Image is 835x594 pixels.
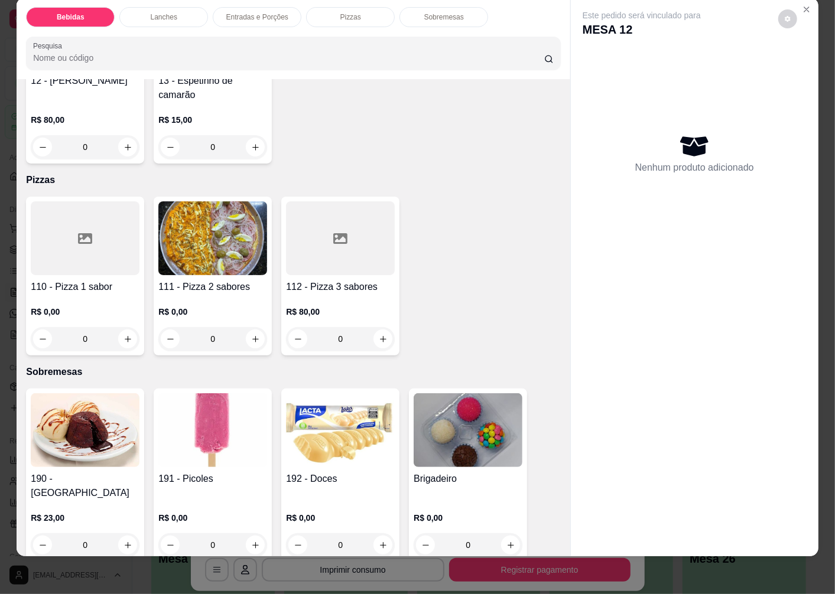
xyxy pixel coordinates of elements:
p: Sobremesas [26,365,560,379]
input: Pesquisa [33,52,544,64]
p: R$ 80,00 [286,306,395,318]
h4: 192 - Doces [286,472,395,486]
p: R$ 15,00 [158,114,267,126]
p: Pizzas [26,173,560,187]
p: Nenhum produto adicionado [635,161,754,175]
h4: 191 - Picoles [158,472,267,486]
p: Entradas e Porções [226,12,288,22]
p: Bebidas [57,12,85,22]
h4: 111 - Pizza 2 sabores [158,280,267,294]
h4: 13 - Espetinho de camarão [158,74,267,102]
h4: 190 - [GEOGRAPHIC_DATA] [31,472,139,500]
button: increase-product-quantity [118,536,137,554]
h4: Brigadeiro [414,472,522,486]
h4: 112 - Pizza 3 sabores [286,280,395,294]
p: R$ 0,00 [286,512,395,524]
p: MESA 12 [583,21,701,38]
button: decrease-product-quantity [33,138,52,156]
img: product-image [286,393,395,467]
label: Pesquisa [33,41,66,51]
img: product-image [414,393,522,467]
h4: 12 - [PERSON_NAME] [31,74,139,88]
p: Lanches [151,12,177,22]
p: R$ 0,00 [158,306,267,318]
p: Este pedido será vinculado para [583,9,701,21]
p: R$ 0,00 [158,512,267,524]
button: decrease-product-quantity [778,9,797,28]
p: R$ 0,00 [31,306,139,318]
img: product-image [158,201,267,275]
img: product-image [158,393,267,467]
button: increase-product-quantity [118,138,137,156]
p: R$ 80,00 [31,114,139,126]
button: increase-product-quantity [246,138,265,156]
img: product-image [31,393,139,467]
button: decrease-product-quantity [33,536,52,554]
p: Pizzas [340,12,361,22]
button: decrease-product-quantity [161,138,180,156]
p: R$ 0,00 [414,512,522,524]
h4: 110 - Pizza 1 sabor [31,280,139,294]
p: R$ 23,00 [31,512,139,524]
p: Sobremesas [424,12,464,22]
